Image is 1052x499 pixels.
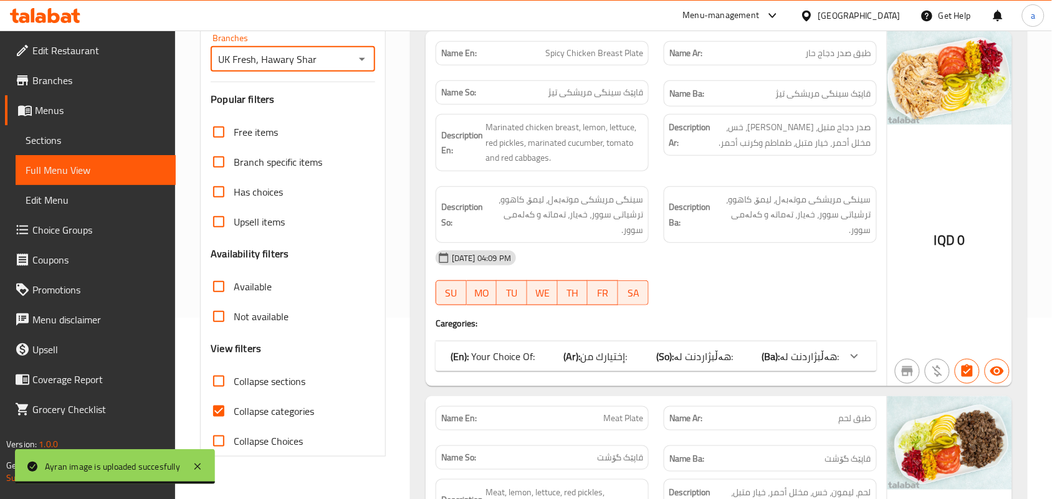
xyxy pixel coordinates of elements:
[451,349,535,364] p: Your Choice Of:
[35,103,166,118] span: Menus
[353,50,371,68] button: Open
[497,280,527,305] button: TU
[934,228,955,252] span: IQD
[32,312,166,327] span: Menu disclaimer
[669,451,705,467] strong: Name Ba:
[5,335,176,364] a: Upsell
[623,284,644,302] span: SA
[674,347,733,366] span: هەڵبژاردنت لە:
[211,341,261,356] h3: View filters
[234,279,272,294] span: Available
[683,8,760,23] div: Menu-management
[776,86,871,102] span: قاپێک سینگی مریشکی تیژ
[839,412,871,425] span: طبق لحم
[887,396,1012,490] img: UK_Fresh_Meat_Plate_Hardi638935494432043075.jpg
[32,282,166,297] span: Promotions
[234,404,314,419] span: Collapse categories
[16,125,176,155] a: Sections
[436,317,877,330] h4: Caregories:
[6,470,85,486] a: Support.OpsPlatform
[441,199,483,230] strong: Description So:
[656,347,674,366] b: (So):
[234,309,289,324] span: Not available
[441,412,477,425] strong: Name En:
[581,347,628,366] span: إختيارك من:
[441,128,483,158] strong: Description En:
[5,275,176,305] a: Promotions
[485,120,643,166] span: Marinated chicken breast, lemon, lettuce, red pickles, marinated cucumber, tomato and red cabbages.
[1031,9,1035,22] span: a
[5,245,176,275] a: Coupons
[211,92,375,107] h3: Popular filters
[548,86,643,99] span: قاپێک سینگی مریشکی تیژ
[441,47,477,60] strong: Name En:
[588,280,618,305] button: FR
[669,47,703,60] strong: Name Ar:
[32,252,166,267] span: Coupons
[780,347,839,366] span: هەڵبژاردنت لە:
[563,284,583,302] span: TH
[603,412,643,425] span: Meat Plate
[5,394,176,424] a: Grocery Checklist
[441,451,476,464] strong: Name So:
[5,364,176,394] a: Coverage Report
[32,342,166,357] span: Upsell
[447,252,516,264] span: [DATE] 04:09 PM
[26,192,166,207] span: Edit Menu
[5,95,176,125] a: Menus
[669,412,703,425] strong: Name Ar:
[985,359,1010,384] button: Available
[545,47,643,60] span: Spicy Chicken Breast Plate
[714,192,871,238] span: سینگی مریشکی موتەبەل، لیمۆ، کاهوو، ترشیاتی سوور، خەیار، تەماتە و کەلەمی سوور.
[485,192,643,238] span: سینگی مریشکی موتەبەل، لیمۆ، کاهوو، ترشیاتی سوور، خەیار، تەماتە و کەلەمی سوور.
[441,86,476,99] strong: Name So:
[234,434,303,449] span: Collapse Choices
[669,120,711,150] strong: Description Ar:
[441,284,462,302] span: SU
[39,436,58,452] span: 1.0.0
[818,9,901,22] div: [GEOGRAPHIC_DATA]
[436,280,467,305] button: SU
[925,359,950,384] button: Purchased item
[26,163,166,178] span: Full Menu View
[527,280,558,305] button: WE
[6,457,64,473] span: Get support on:
[16,185,176,215] a: Edit Menu
[762,347,780,366] b: (Ba):
[895,359,920,384] button: Not branch specific item
[234,374,305,389] span: Collapse sections
[26,133,166,148] span: Sections
[5,305,176,335] a: Menu disclaimer
[669,86,705,102] strong: Name Ba:
[234,184,283,199] span: Has choices
[618,280,649,305] button: SA
[234,125,278,140] span: Free items
[5,36,176,65] a: Edit Restaurant
[5,65,176,95] a: Branches
[714,120,871,150] span: صدر دجاج متبل، ليمون، خس، مخلل أحمر، خيار متبل، طماطم وكرنب أحمر.
[806,47,871,60] span: طبق صدر دجاج حار
[472,284,492,302] span: MO
[564,347,581,366] b: (Ar):
[211,247,289,261] h3: Availability filters
[32,402,166,417] span: Grocery Checklist
[6,436,37,452] span: Version:
[825,451,871,467] span: قاپێک گۆشت
[234,154,322,169] span: Branch specific items
[597,451,643,464] span: قاپێک گۆشت
[16,155,176,185] a: Full Menu View
[32,73,166,88] span: Branches
[887,31,1012,125] img: UK_Fresh_Spicy_Chicken_Br638935494376690720.jpg
[669,199,711,230] strong: Description Ba:
[955,359,980,384] button: Has choices
[32,43,166,58] span: Edit Restaurant
[234,214,285,229] span: Upsell items
[436,341,877,371] div: (En): Your Choice Of:(Ar):إختيارك من:(So):هەڵبژاردنت لە:(Ba):هەڵبژاردنت لە:
[502,284,522,302] span: TU
[593,284,613,302] span: FR
[45,460,180,473] div: Ayran image is uploaded succesfully
[532,284,553,302] span: WE
[32,222,166,237] span: Choice Groups
[32,372,166,387] span: Coverage Report
[558,280,588,305] button: TH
